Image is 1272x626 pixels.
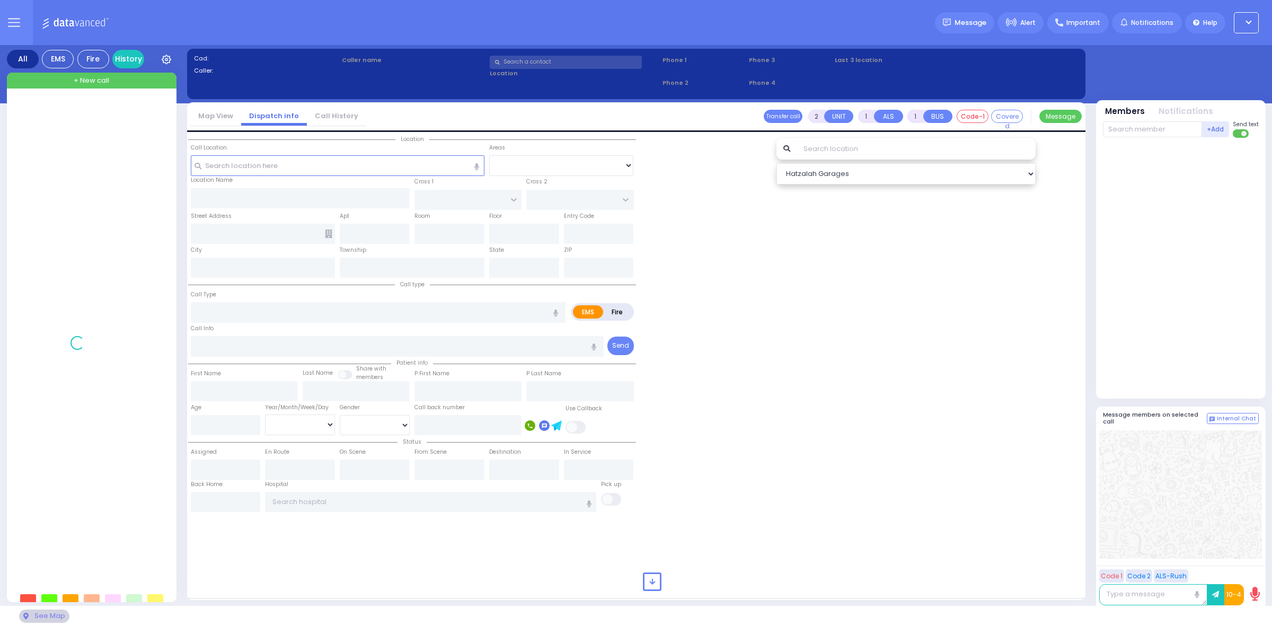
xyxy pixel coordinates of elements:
[265,403,335,412] div: Year/Month/Week/Day
[191,369,221,378] label: First Name
[191,155,484,175] input: Search location here
[414,369,449,378] label: P First Name
[191,246,202,254] label: City
[356,373,383,381] span: members
[764,110,802,123] button: Transfer call
[190,111,241,121] a: Map View
[191,176,233,184] label: Location Name
[77,50,109,68] div: Fire
[1126,569,1152,583] button: Code 2
[1209,417,1215,422] img: comment-alt.png
[1233,120,1259,128] span: Send text
[1103,121,1202,137] input: Search member
[191,448,217,456] label: Assigned
[526,178,547,186] label: Cross 2
[241,111,307,121] a: Dispatch info
[325,230,332,238] span: Other building occupants
[414,403,465,412] label: Call back number
[1233,128,1250,139] label: Turn off text
[566,404,602,413] label: Use Callback
[573,305,604,319] label: EMS
[1224,584,1244,605] button: 10-4
[564,212,594,221] label: Entry Code
[414,212,430,221] label: Room
[835,56,956,65] label: Last 3 location
[489,448,521,456] label: Destination
[112,50,144,68] a: History
[603,305,632,319] label: Fire
[7,50,39,68] div: All
[191,324,214,333] label: Call Info
[265,448,289,456] label: En Route
[191,480,223,489] label: Back Home
[194,54,339,63] label: Cad:
[414,178,434,186] label: Cross 1
[662,56,745,65] span: Phone 1
[356,365,386,373] small: Share with
[303,369,333,377] label: Last Name
[191,212,232,221] label: Street Address
[955,17,986,28] span: Message
[1203,18,1217,28] span: Help
[601,480,621,489] label: Pick up
[340,212,349,221] label: Apt
[391,359,433,367] span: Patient info
[42,50,74,68] div: EMS
[1217,415,1256,422] span: Internal Chat
[1103,411,1207,425] h5: Message members on selected call
[923,110,952,123] button: BUS
[1207,413,1259,425] button: Internal Chat
[991,110,1023,123] button: Covered
[1131,18,1173,28] span: Notifications
[191,144,227,152] label: Call Location
[490,56,642,69] input: Search a contact
[607,337,634,355] button: Send
[526,369,561,378] label: P Last Name
[42,16,112,29] img: Logo
[340,403,360,412] label: Gender
[265,480,288,489] label: Hospital
[749,56,832,65] span: Phone 3
[489,212,502,221] label: Floor
[564,448,591,456] label: In Service
[489,246,504,254] label: State
[414,448,447,456] label: From Scene
[1105,105,1145,118] button: Members
[662,78,745,87] span: Phone 2
[1154,569,1188,583] button: ALS-Rush
[1202,121,1230,137] button: +Add
[191,403,201,412] label: Age
[342,56,487,65] label: Caller name
[749,78,832,87] span: Phone 4
[797,138,1036,160] input: Search location
[265,492,596,512] input: Search hospital
[1066,18,1100,28] span: Important
[564,246,572,254] label: ZIP
[397,438,427,446] span: Status
[957,110,988,123] button: Code-1
[395,135,429,143] span: Location
[340,448,366,456] label: On Scene
[874,110,903,123] button: ALS
[19,610,69,623] div: See map
[340,246,366,254] label: Township
[824,110,853,123] button: UNIT
[1159,105,1213,118] button: Notifications
[74,75,109,86] span: + New call
[194,66,339,75] label: Caller:
[395,280,430,288] span: Call type
[307,111,366,121] a: Call History
[943,19,951,27] img: message.svg
[489,144,505,152] label: Areas
[1039,110,1082,123] button: Message
[1020,18,1036,28] span: Alert
[490,69,659,78] label: Location
[1099,569,1124,583] button: Code 1
[191,290,216,299] label: Call Type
